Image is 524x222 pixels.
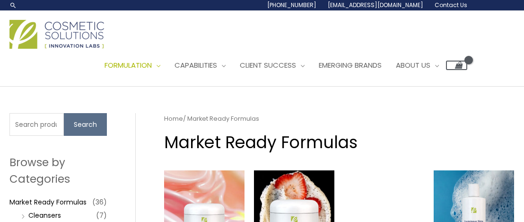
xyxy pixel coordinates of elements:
[64,113,107,136] button: Search
[92,195,107,209] span: (36)
[97,51,167,80] a: Formulation
[435,1,467,9] span: Contact Us
[9,1,17,9] a: Search icon link
[328,1,423,9] span: [EMAIL_ADDRESS][DOMAIN_NAME]
[9,113,64,136] input: Search products…
[167,51,233,80] a: Capabilities
[105,60,152,70] span: Formulation
[312,51,389,80] a: Emerging Brands
[164,113,514,124] nav: Breadcrumb
[164,114,183,123] a: Home
[446,61,467,70] a: View Shopping Cart, empty
[96,209,107,222] span: (7)
[389,51,446,80] a: About Us
[175,60,217,70] span: Capabilities
[9,197,87,207] a: Market Ready Formulas
[233,51,312,80] a: Client Success
[164,131,514,154] h1: Market Ready Formulas
[396,60,430,70] span: About Us
[28,211,61,220] a: Cleansers
[90,51,467,80] nav: Site Navigation
[319,60,382,70] span: Emerging Brands
[240,60,296,70] span: Client Success
[9,20,104,49] img: Cosmetic Solutions Logo
[9,154,107,186] h2: Browse by Categories
[267,1,316,9] span: [PHONE_NUMBER]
